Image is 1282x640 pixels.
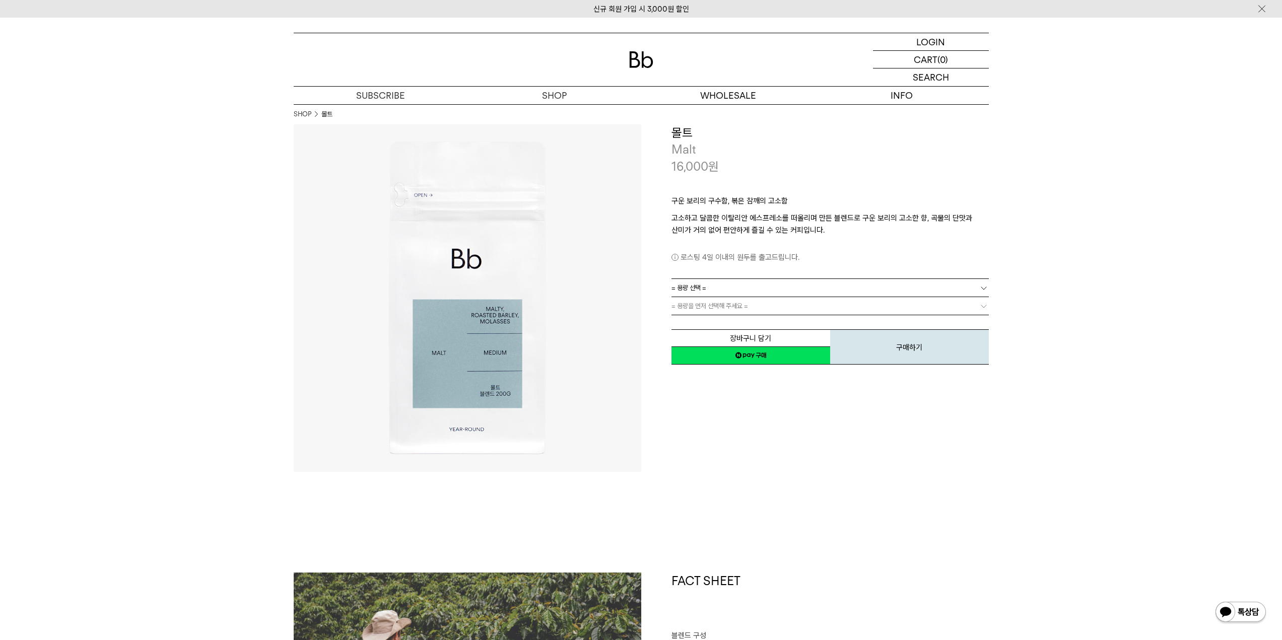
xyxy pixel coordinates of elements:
[671,158,719,175] p: 16,000
[671,346,830,365] a: 새창
[467,87,641,104] a: SHOP
[873,51,989,68] a: CART (0)
[671,297,748,315] span: = 용량을 먼저 선택해 주세요 =
[914,51,937,68] p: CART
[671,251,989,263] p: 로스팅 4일 이내의 원두를 출고드립니다.
[671,195,989,212] p: 구운 보리의 구수함, 볶은 참깨의 고소함
[671,573,989,630] h1: FACT SHEET
[593,5,689,14] a: 신규 회원 가입 시 3,000원 할인
[294,124,641,472] img: 몰트
[873,33,989,51] a: LOGIN
[629,51,653,68] img: 로고
[1214,601,1267,625] img: 카카오톡 채널 1:1 채팅 버튼
[671,279,706,297] span: = 용량 선택 =
[671,631,706,640] span: 블렌드 구성
[671,141,989,158] p: Malt
[937,51,948,68] p: (0)
[294,87,467,104] a: SUBSCRIBE
[830,329,989,365] button: 구매하기
[916,33,945,50] p: LOGIN
[671,124,989,141] h3: 몰트
[321,109,332,119] li: 몰트
[671,212,989,236] p: 고소하고 달콤한 이탈리안 에스프레소를 떠올리며 만든 블렌드로 구운 보리의 고소한 향, 곡물의 단맛과 산미가 거의 없어 편안하게 즐길 수 있는 커피입니다.
[294,109,311,119] a: SHOP
[913,68,949,86] p: SEARCH
[641,87,815,104] p: WHOLESALE
[671,329,830,347] button: 장바구니 담기
[815,87,989,104] p: INFO
[708,159,719,174] span: 원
